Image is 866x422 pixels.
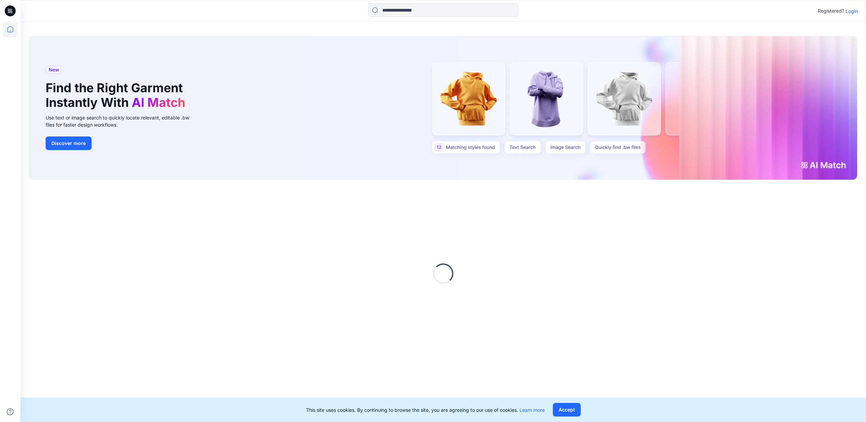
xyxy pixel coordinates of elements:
[46,114,199,128] div: Use text or image search to quickly locate relevant, editable .bw files for faster design workflows.
[306,406,545,413] p: This site uses cookies. By continuing to browse the site, you are agreeing to our use of cookies.
[519,407,545,413] a: Learn more
[46,81,189,110] h1: Find the Right Garment Instantly With
[846,7,858,15] p: Login
[132,95,185,110] span: AI Match
[553,403,581,417] button: Accept
[49,66,59,74] span: New
[46,136,92,150] button: Discover more
[818,7,844,15] p: Registered?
